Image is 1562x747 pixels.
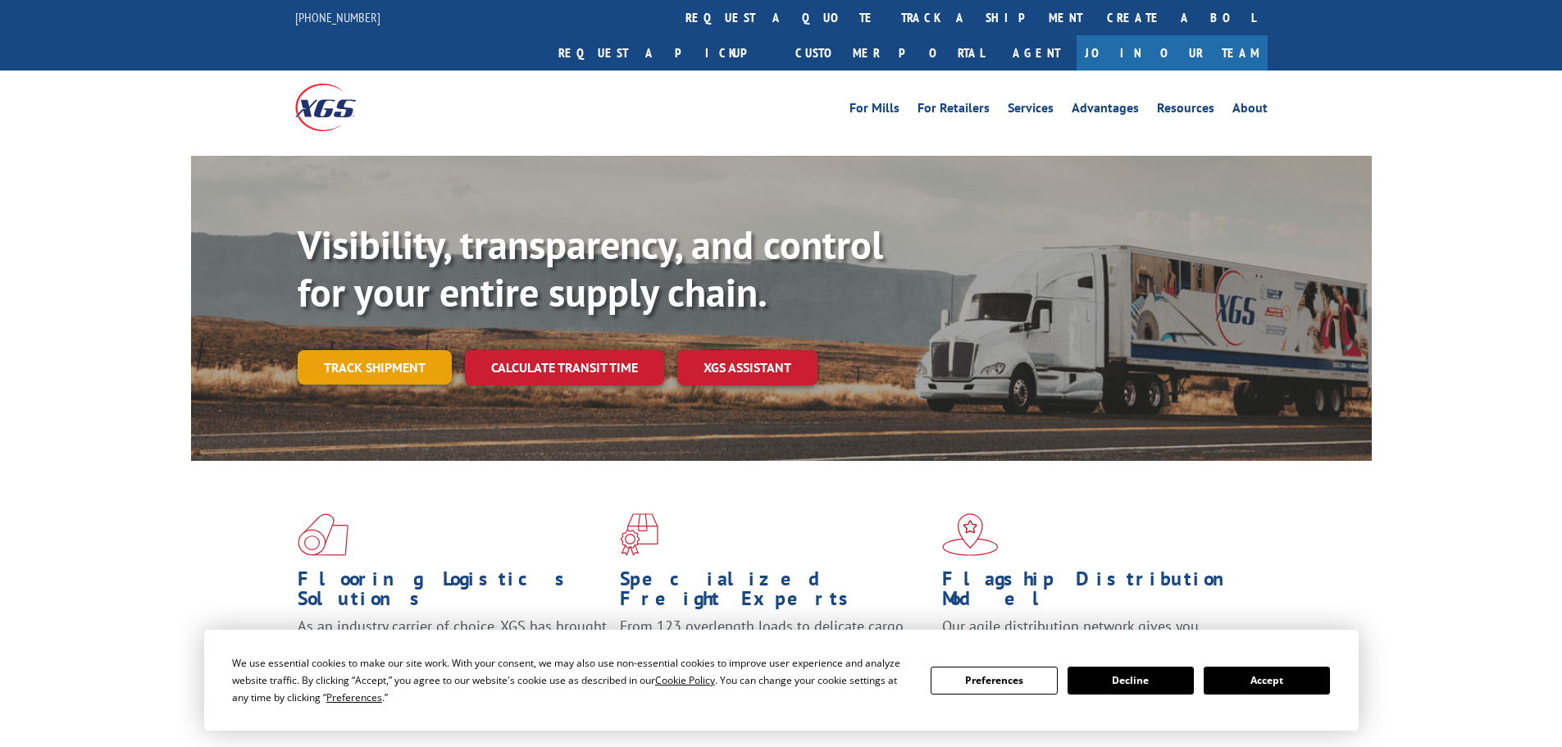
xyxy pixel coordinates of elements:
[298,350,452,385] a: Track shipment
[546,35,783,71] a: Request a pickup
[942,513,999,556] img: xgs-icon-flagship-distribution-model-red
[298,617,607,675] span: As an industry carrier of choice, XGS has brought innovation and dedication to flooring logistics...
[204,630,1359,731] div: Cookie Consent Prompt
[783,35,996,71] a: Customer Portal
[918,102,990,120] a: For Retailers
[1008,102,1054,120] a: Services
[620,569,930,617] h1: Specialized Freight Experts
[1232,102,1268,120] a: About
[620,617,930,690] p: From 123 overlength loads to delicate cargo, our experienced staff knows the best way to move you...
[655,673,715,687] span: Cookie Policy
[465,350,664,385] a: Calculate transit time
[298,569,608,617] h1: Flooring Logistics Solutions
[849,102,899,120] a: For Mills
[1068,667,1194,695] button: Decline
[1204,667,1330,695] button: Accept
[677,350,817,385] a: XGS ASSISTANT
[298,219,883,317] b: Visibility, transparency, and control for your entire supply chain.
[942,617,1244,655] span: Our agile distribution network gives you nationwide inventory management on demand.
[620,513,658,556] img: xgs-icon-focused-on-flooring-red
[1072,102,1139,120] a: Advantages
[1077,35,1268,71] a: Join Our Team
[931,667,1057,695] button: Preferences
[295,9,380,25] a: [PHONE_NUMBER]
[942,569,1252,617] h1: Flagship Distribution Model
[326,690,382,704] span: Preferences
[232,654,911,706] div: We use essential cookies to make our site work. With your consent, we may also use non-essential ...
[996,35,1077,71] a: Agent
[1157,102,1214,120] a: Resources
[298,513,348,556] img: xgs-icon-total-supply-chain-intelligence-red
